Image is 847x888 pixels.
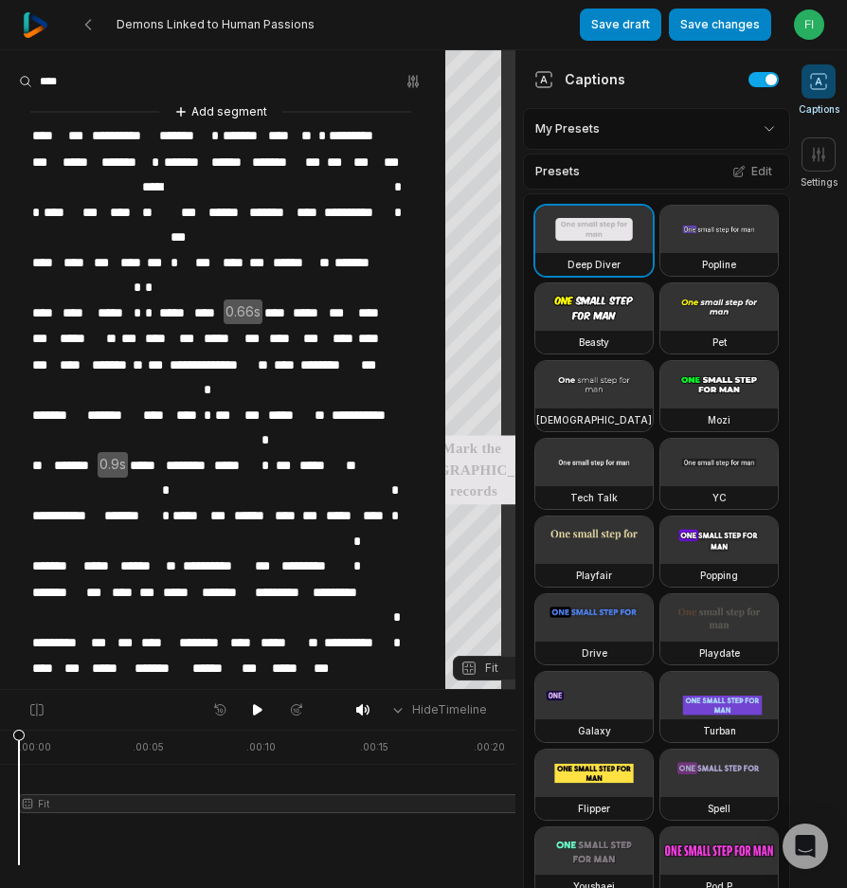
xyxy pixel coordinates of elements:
span: Captions [799,102,839,117]
button: Captions [799,64,839,117]
h3: Galaxy [578,723,611,738]
button: Add segment [171,101,271,122]
span: Demons Linked to Human Passions [117,17,315,32]
h3: Drive [582,645,607,661]
button: Save changes [669,9,771,41]
h3: Popline [702,257,736,272]
div: Presets [523,154,790,190]
h3: Tech Talk [570,490,618,505]
h3: Turban [703,723,736,738]
h3: Beasty [579,335,609,350]
h3: [DEMOGRAPHIC_DATA] [536,412,652,427]
button: Fit [453,656,549,680]
h3: Pet [712,335,727,350]
h3: Popping [700,568,738,583]
h3: YC [712,490,727,505]
button: Edit [727,159,778,184]
div: My Presets [523,108,790,150]
span: 0.9s [98,452,128,478]
button: Settings [801,137,838,190]
span: Fit [485,660,498,677]
h3: Deep Diver [568,257,621,272]
span: 0.66s [224,299,262,325]
h3: Playdate [699,645,740,661]
div: Captions [534,69,625,89]
div: Open Intercom Messenger [783,824,828,869]
img: reap [23,12,48,38]
h3: Spell [708,801,730,816]
button: Save draft [580,9,661,41]
h3: Playfair [576,568,612,583]
h3: Mozi [708,412,730,427]
button: HideTimeline [384,696,493,724]
h3: Flipper [578,801,610,816]
span: Settings [801,175,838,190]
